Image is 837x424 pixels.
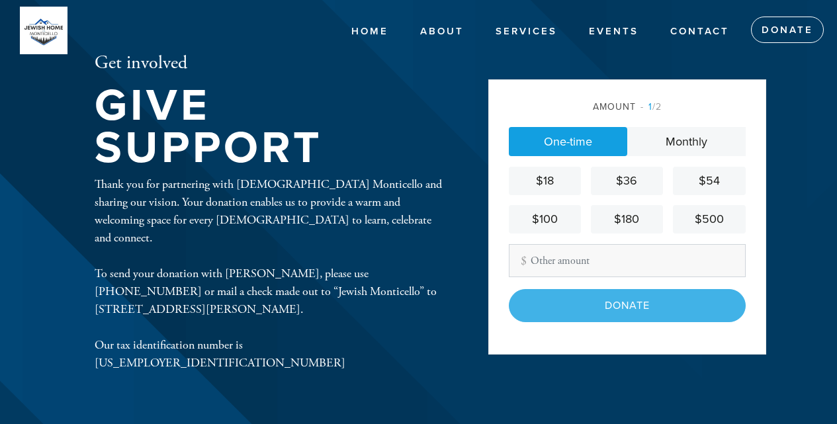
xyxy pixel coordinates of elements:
[660,19,739,44] a: Contact
[95,52,445,75] h2: Get involved
[514,210,576,228] div: $100
[673,205,745,233] a: $500
[640,101,662,112] span: /2
[509,244,746,277] input: Other amount
[579,19,648,44] a: Events
[514,172,576,190] div: $18
[509,127,627,156] a: One-time
[410,19,474,44] a: About
[751,17,824,43] a: Donate
[509,100,746,114] div: Amount
[591,167,663,195] a: $36
[509,167,581,195] a: $18
[596,172,658,190] div: $36
[341,19,398,44] a: Home
[673,167,745,195] a: $54
[648,101,652,112] span: 1
[627,127,746,156] a: Monthly
[95,175,445,372] div: Thank you for partnering with [DEMOGRAPHIC_DATA] Monticello and sharing our vision. Your donation...
[20,7,67,54] img: PHOTO-2024-06-24-16-19-29.jpg
[509,205,581,233] a: $100
[678,210,740,228] div: $500
[678,172,740,190] div: $54
[95,85,445,170] h1: Give Support
[591,205,663,233] a: $180
[596,210,658,228] div: $180
[486,19,567,44] a: Services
